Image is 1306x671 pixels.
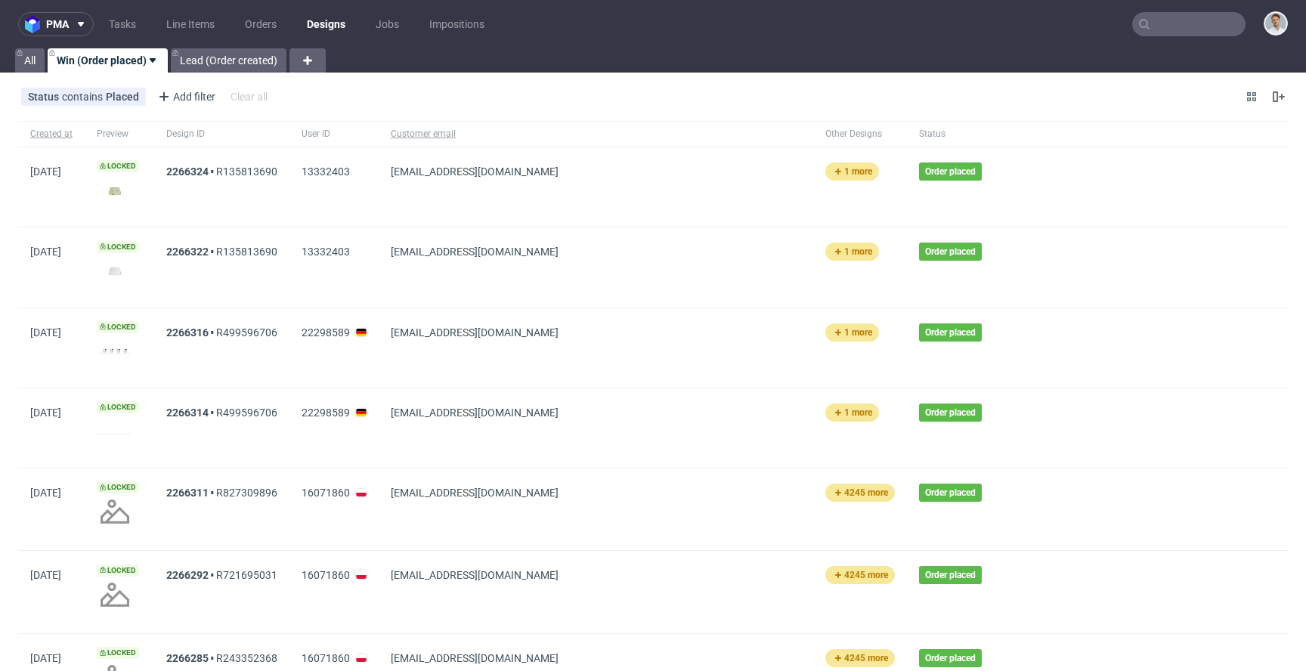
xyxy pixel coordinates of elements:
span: 16071860 [302,652,350,664]
a: R827309896 [216,487,277,499]
a: 2266311 [166,487,209,499]
a: 2266322 [166,246,209,258]
div: Add filter [152,85,218,109]
button: 1 more [825,243,879,261]
span: [DATE] [30,326,61,339]
a: 2266324 [166,165,209,178]
span: 22298589 [302,326,350,339]
span: Design ID [166,128,277,141]
a: R135813690 [216,246,277,258]
span: [EMAIL_ADDRESS][DOMAIN_NAME] [391,569,559,581]
span: Order placed [925,407,976,419]
img: logo [25,16,46,33]
span: Locked [97,160,139,172]
span: [DATE] [30,487,61,499]
span: Order placed [925,487,976,499]
span: Order placed [925,165,976,178]
span: Order placed [925,652,976,664]
span: [EMAIL_ADDRESS][DOMAIN_NAME] [391,246,559,258]
span: User ID [302,128,367,141]
a: R135813690 [216,165,277,178]
span: [DATE] [30,652,61,664]
span: [EMAIL_ADDRESS][DOMAIN_NAME] [391,652,559,664]
img: version_two_editor_design.png [97,348,133,354]
span: pma [46,19,69,29]
img: version_two_editor_design.png [97,429,133,434]
span: Preview [97,128,142,141]
a: 2266314 [166,407,209,419]
div: Placed [106,91,139,103]
span: [DATE] [30,246,61,258]
a: Designs [298,12,354,36]
span: Locked [97,401,139,413]
a: Jobs [367,12,408,36]
button: pma [18,12,94,36]
span: Locked [97,321,139,333]
span: Locked [97,647,139,659]
a: Impositions [420,12,494,36]
span: 16071860 [302,569,350,581]
span: [DATE] [30,569,61,581]
button: 4245 more [825,484,895,502]
span: 13332403 [302,246,350,258]
span: Customer email [391,128,801,141]
div: Clear all [227,86,271,107]
span: Status [28,91,62,103]
span: 13332403 [302,165,350,178]
span: [EMAIL_ADDRESS][DOMAIN_NAME] [391,326,559,339]
a: All [15,48,45,73]
a: 2266285 [166,652,209,664]
span: [EMAIL_ADDRESS][DOMAIN_NAME] [391,407,559,419]
button: 1 more [825,404,879,422]
span: Other Designs [825,128,895,141]
button: 4245 more [825,566,895,584]
img: version_two_editor_design [97,181,133,201]
span: Locked [97,241,139,253]
span: [EMAIL_ADDRESS][DOMAIN_NAME] [391,165,559,178]
a: Line Items [157,12,224,36]
span: Order placed [925,569,976,581]
a: R499596706 [216,407,277,419]
span: Order placed [925,246,976,258]
a: R243352368 [216,652,277,664]
span: Order placed [925,326,976,339]
img: version_two_editor_design [97,261,133,281]
button: 1 more [825,162,879,181]
a: R499596706 [216,326,277,339]
span: Created at [30,128,73,141]
span: contains [62,91,106,103]
a: Orders [236,12,286,36]
img: no_design.png [97,493,133,530]
span: Status [919,128,988,141]
a: Win (Order placed) [48,48,168,73]
img: no_design.png [97,577,133,613]
span: Locked [97,564,139,577]
button: 1 more [825,323,879,342]
span: [EMAIL_ADDRESS][DOMAIN_NAME] [391,487,559,499]
span: [DATE] [30,165,61,178]
span: 16071860 [302,487,350,499]
a: 2266316 [166,326,209,339]
a: Lead (Order created) [171,48,286,73]
button: 4245 more [825,649,895,667]
a: R721695031 [216,569,277,581]
a: Tasks [100,12,145,36]
a: 2266292 [166,569,209,581]
span: 22298589 [302,407,350,419]
span: [DATE] [30,407,61,419]
img: Wojciech Sadowski [1265,13,1286,34]
span: Locked [97,481,139,493]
